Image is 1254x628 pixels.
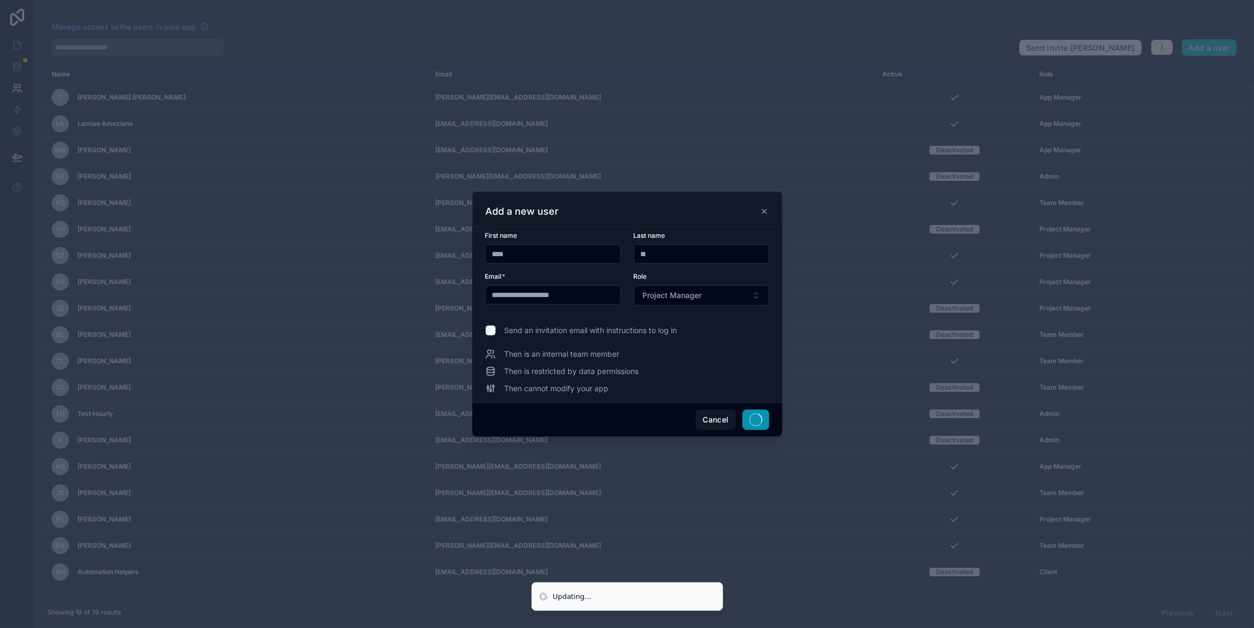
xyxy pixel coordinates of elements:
[696,410,735,430] button: Cancel
[634,231,665,239] span: Last name
[505,349,620,359] span: Then is an internal team member
[553,591,592,602] div: Updating...
[634,272,647,280] span: Role
[486,205,559,218] h3: Add a new user
[485,231,518,239] span: First name
[643,290,702,301] span: Project Manager
[505,366,639,377] span: Then is restricted by data permissions
[505,383,609,394] span: Then cannot modify your app
[485,325,496,336] input: Send an invitation email with instructions to log in
[485,272,502,280] span: Email
[634,285,769,306] button: Select Button
[505,325,677,336] span: Send an invitation email with instructions to log in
